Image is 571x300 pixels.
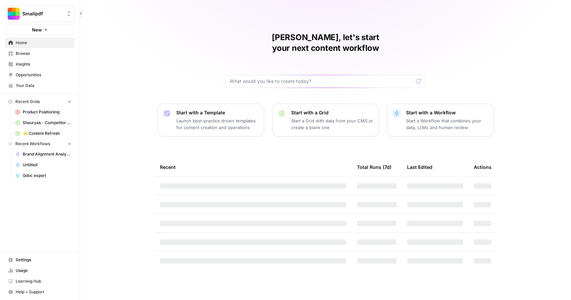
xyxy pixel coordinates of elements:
span: Gdoc export [23,173,71,179]
p: Start a Grid with data from your CMS or create a blank one [291,117,373,131]
a: ⭐️ Content Refresh [12,128,74,139]
input: What would you like to create today? [230,78,413,85]
span: Usage [16,268,71,274]
a: Gdoc export [12,170,74,181]
button: Workspace: Smallpdf [5,5,74,22]
p: Start with a Workflow [406,109,488,116]
a: Learning Hub [5,276,74,287]
span: Recent Workflows [15,141,50,147]
span: Opportunities [16,72,71,78]
div: Last Edited [407,158,432,176]
div: Total Runs (7d) [357,158,391,176]
span: Smallpdf [22,10,63,17]
div: Actions [474,158,492,176]
a: Browse [5,48,74,59]
button: Recent Grids [5,97,74,107]
span: Brand Alignment Analyzer [23,151,71,157]
span: New [32,26,42,33]
div: Recent [160,158,346,176]
img: Smallpdf Logo [8,8,20,20]
a: Insights [5,59,74,70]
p: Start with a Template [176,109,258,116]
a: Product Positioning [12,107,74,117]
span: Your Data [16,83,71,89]
p: Start with a Grid [291,109,373,116]
button: Recent Workflows [5,139,74,149]
a: Settings [5,255,74,265]
span: Settings [16,257,71,263]
span: Untitled [23,162,71,168]
button: Help + Support [5,287,74,297]
span: Learning Hub [16,278,71,284]
span: Recent Grids [15,99,40,105]
span: Insights [16,61,71,67]
a: Untitled [12,160,74,170]
span: Shauryas - Competitor Analysis (Different Languages) Grid [23,120,71,126]
a: Brand Alignment Analyzer [12,149,74,160]
button: Start with a WorkflowStart a Workflow that combines your data, LLMs and human review [387,104,494,136]
button: Start with a GridStart a Grid with data from your CMS or create a blank one [272,104,379,136]
a: Your Data [5,80,74,91]
a: Home [5,37,74,48]
p: Start a Workflow that combines your data, LLMs and human review [406,117,488,131]
span: Home [16,40,71,46]
p: Launch best-practice driven templates for content creation and operations [176,117,258,131]
button: Start with a TemplateLaunch best-practice driven templates for content creation and operations [157,104,264,136]
h1: [PERSON_NAME], let's start your next content workflow [225,32,426,54]
a: Shauryas - Competitor Analysis (Different Languages) Grid [12,117,74,128]
span: Browse [16,51,71,57]
a: Usage [5,265,74,276]
span: Help + Support [16,289,71,295]
a: Opportunities [5,70,74,80]
span: ⭐️ Content Refresh [23,130,71,136]
span: Product Positioning [23,109,71,115]
button: New [5,25,74,35]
